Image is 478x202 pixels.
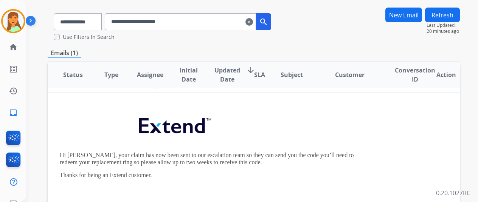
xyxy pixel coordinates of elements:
[3,11,24,32] img: avatar
[436,188,470,197] p: 0.20.1027RC
[214,66,240,84] span: Updated Date
[63,70,83,79] span: Status
[254,70,265,79] span: SLA
[385,8,422,22] button: New Email
[60,172,371,179] p: Thanks for being an Extend customer.
[60,152,371,166] p: Hi [PERSON_NAME], your claim has now been sent to our escalation team so they can send you the co...
[245,17,253,26] mat-icon: clear
[9,108,18,117] mat-icon: inbox
[9,43,18,52] mat-icon: home
[48,48,81,58] p: Emails (1)
[259,17,268,26] mat-icon: search
[425,8,460,22] button: Refresh
[427,22,460,28] span: Last Updated:
[335,70,365,79] span: Customer
[246,66,255,75] mat-icon: arrow_downward
[427,28,460,34] span: 20 minutes ago
[63,33,115,41] label: Use Filters In Search
[137,70,163,79] span: Assignee
[281,70,303,79] span: Subject
[421,62,460,88] th: Action
[395,66,435,84] span: Conversation ID
[104,70,118,79] span: Type
[129,109,219,139] img: extend.png
[9,86,18,96] mat-icon: history
[176,66,202,84] span: Initial Date
[9,65,18,74] mat-icon: list_alt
